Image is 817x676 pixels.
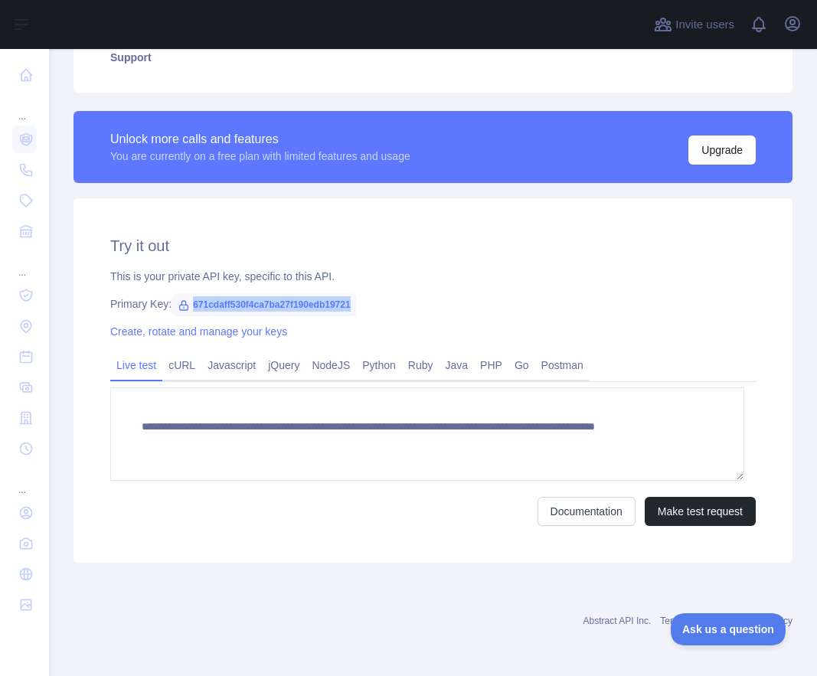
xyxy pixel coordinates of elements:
[262,353,306,377] a: jQuery
[535,353,590,377] a: Postman
[162,353,201,377] a: cURL
[172,293,356,316] span: 671cdaff530f4ca7ba27f190edb19721
[583,616,652,626] a: Abstract API Inc.
[538,497,636,526] a: Documentation
[12,465,37,496] div: ...
[110,269,756,284] div: This is your private API key, specific to this API.
[474,353,508,377] a: PHP
[356,353,402,377] a: Python
[12,248,37,279] div: ...
[110,235,756,256] h2: Try it out
[110,296,756,312] div: Primary Key:
[440,353,475,377] a: Java
[645,497,756,526] button: Make test request
[660,616,727,626] a: Terms of service
[201,353,262,377] a: Javascript
[688,136,756,165] button: Upgrade
[110,130,410,149] div: Unlock more calls and features
[110,325,287,338] a: Create, rotate and manage your keys
[651,12,737,37] button: Invite users
[110,353,162,377] a: Live test
[92,41,774,74] a: Support
[306,353,356,377] a: NodeJS
[12,92,37,122] div: ...
[402,353,440,377] a: Ruby
[508,353,535,377] a: Go
[675,16,734,34] span: Invite users
[671,613,786,645] iframe: Toggle Customer Support
[110,149,410,164] div: You are currently on a free plan with limited features and usage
